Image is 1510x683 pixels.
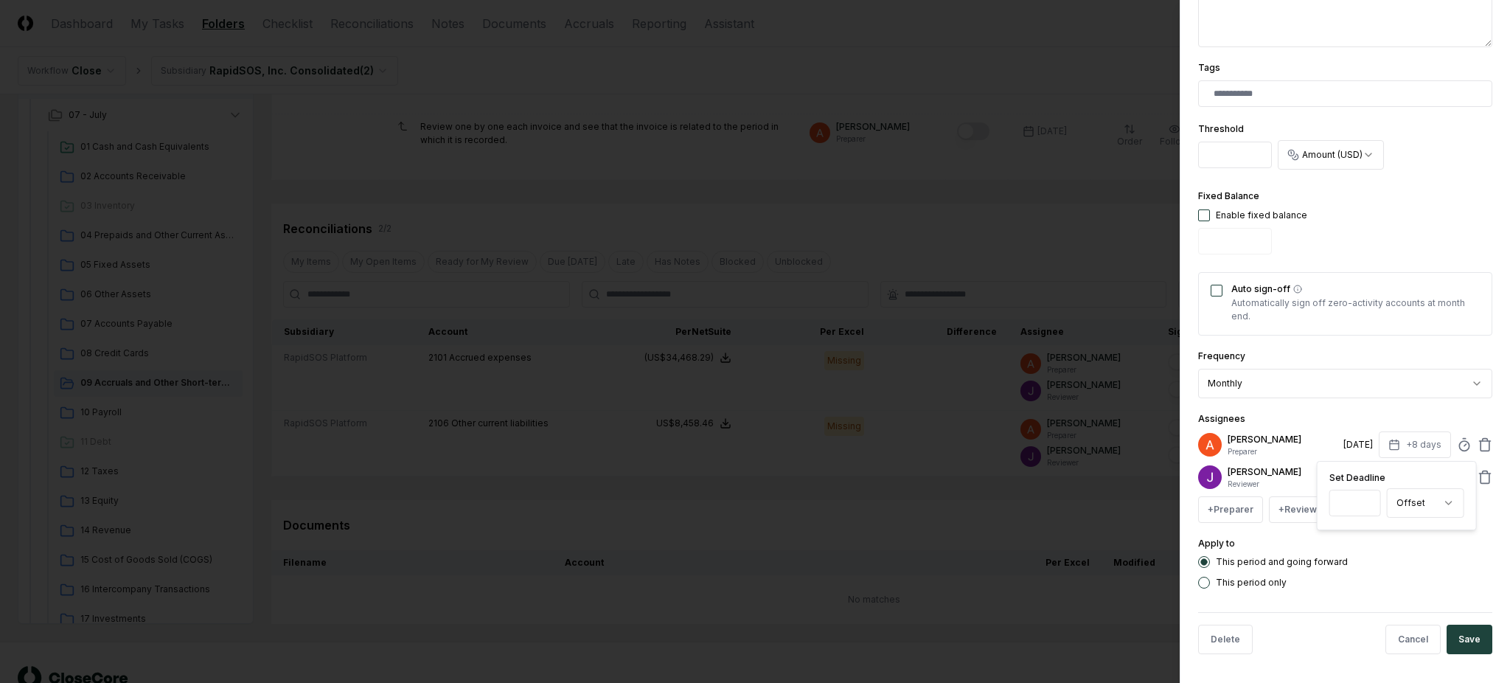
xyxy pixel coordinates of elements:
p: [PERSON_NAME] [1228,465,1337,479]
p: [PERSON_NAME] [1228,433,1337,446]
div: [DATE] [1343,438,1373,451]
button: Delete [1198,625,1253,654]
button: Save [1447,625,1492,654]
label: Threshold [1198,123,1244,134]
label: This period and going forward [1216,558,1348,566]
button: Auto sign-off [1293,285,1302,294]
label: Frequency [1198,350,1245,361]
p: Preparer [1228,446,1337,457]
button: +Preparer [1198,496,1263,523]
button: +8 days [1379,431,1451,458]
p: Automatically sign off zero-activity accounts at month end. [1231,297,1480,323]
label: Apply to [1198,538,1235,549]
label: This period only [1216,578,1287,587]
img: ACg8ocK3mdmu6YYpaRl40uhUUGu9oxSxFSb1vbjsnEih2JuwAH1PGA=s96-c [1198,433,1222,457]
p: Reviewer [1228,479,1337,490]
label: Tags [1198,62,1220,73]
label: Set Deadline [1329,474,1464,482]
button: +Reviewer [1269,496,1336,523]
label: Assignees [1198,413,1245,424]
label: Fixed Balance [1198,190,1259,201]
button: Cancel [1385,625,1441,654]
label: Auto sign-off [1231,285,1480,294]
div: Enable fixed balance [1216,209,1307,222]
img: ACg8ocKTC56tjQR6-o9bi8poVV4j_qMfO6M0RniyL9InnBgkmYdNig=s96-c [1198,465,1222,489]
